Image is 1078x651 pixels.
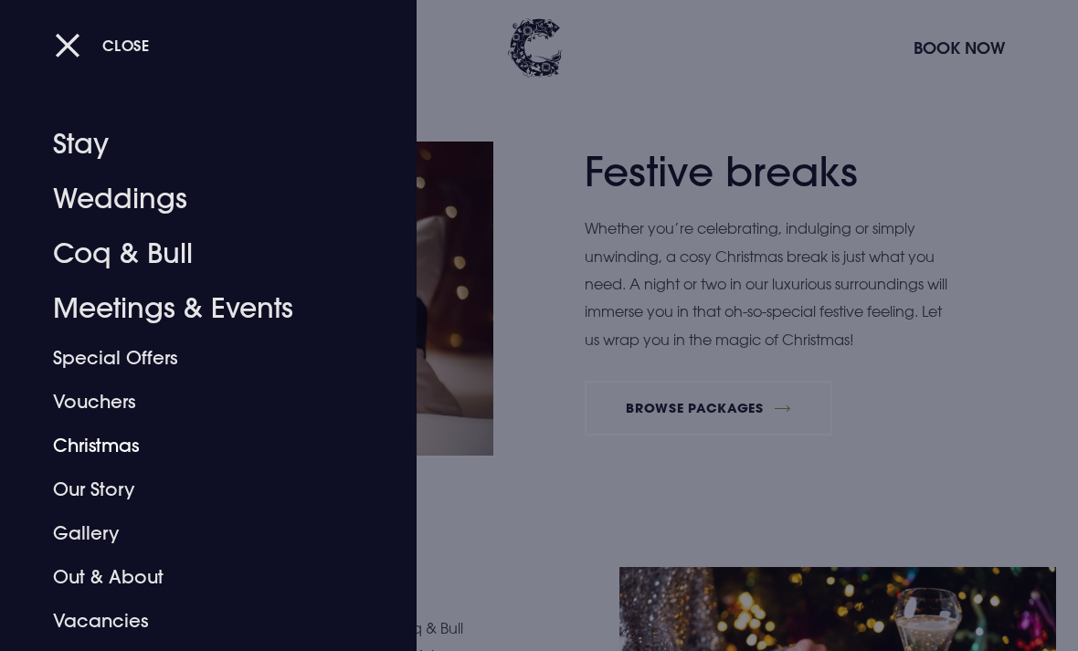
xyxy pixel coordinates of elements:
a: Our Story [53,467,339,511]
a: Gallery [53,511,339,555]
a: Special Offers [53,336,339,380]
a: Meetings & Events [53,281,339,336]
a: Out & About [53,555,339,599]
a: Coq & Bull [53,226,339,281]
a: Vacancies [53,599,339,643]
a: Weddings [53,172,339,226]
button: Close [55,26,150,64]
a: Vouchers [53,380,339,424]
a: Stay [53,117,339,172]
a: Christmas [53,424,339,467]
span: Close [102,36,150,55]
